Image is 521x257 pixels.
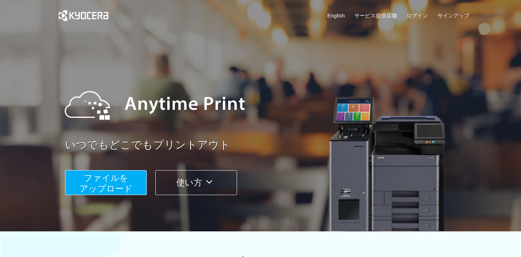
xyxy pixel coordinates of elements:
button: 使い方 [155,170,237,195]
span: ファイルを ​​アップロード [80,173,133,193]
a: いつでもどこでもプリントアウト [65,137,474,153]
a: English [327,12,345,19]
a: サインアップ [437,12,469,19]
a: ログイン [407,12,428,19]
a: サービス提供店舗 [354,12,397,19]
button: ファイルを​​アップロード [65,170,147,195]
